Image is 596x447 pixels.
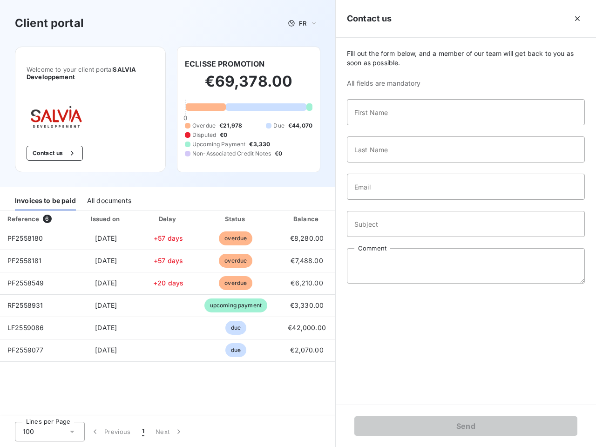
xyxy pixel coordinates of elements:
span: €7,488.00 [291,257,323,264]
span: [DATE] [95,324,117,332]
span: €8,280.00 [290,234,324,242]
input: placeholder [347,174,585,200]
span: due [225,343,246,357]
span: FR [299,20,306,27]
span: PF2558180 [7,234,43,242]
span: +20 days [153,279,183,287]
div: Invoices to be paid [15,191,76,210]
h6: ECLISSE PROMOTION [185,58,265,69]
div: All documents [87,191,131,210]
input: placeholder [347,136,585,163]
h2: €69,378.00 [185,72,312,100]
input: placeholder [347,99,585,125]
span: PF2558181 [7,257,41,264]
span: Due [273,122,284,130]
span: €2,070.00 [290,346,323,354]
span: +57 days [154,234,183,242]
span: €3,330.00 [290,301,324,309]
div: Delay [142,214,195,223]
span: PF2559077 [7,346,43,354]
button: 1 [136,422,150,441]
span: overdue [219,276,252,290]
span: [DATE] [95,257,117,264]
span: €0 [220,131,227,139]
span: Welcome to your client portal [27,66,154,81]
span: Disputed [192,131,216,139]
span: All fields are mandatory [347,79,585,88]
span: 1 [142,427,144,436]
span: [DATE] [95,346,117,354]
div: Issued on [74,214,138,223]
span: Upcoming Payment [192,140,245,149]
span: €44,070 [288,122,312,130]
span: SALVIA Developpement [27,66,136,81]
span: RF2558931 [7,301,43,309]
img: Company logo [27,103,86,131]
button: Send [354,416,577,436]
span: overdue [219,231,252,245]
span: 0 [183,114,187,122]
span: upcoming payment [204,298,267,312]
span: overdue [219,254,252,268]
span: €0 [275,149,282,158]
button: Next [150,422,189,441]
span: Overdue [192,122,216,130]
span: €3,330 [249,140,270,149]
span: €42,000.00 [288,324,326,332]
button: Contact us [27,146,83,161]
span: Non-Associated Credit Notes [192,149,271,158]
div: Status [199,214,273,223]
span: [DATE] [95,234,117,242]
span: PF2558549 [7,279,44,287]
span: €21,978 [219,122,242,130]
span: 100 [23,427,34,436]
span: 6 [43,215,51,223]
div: Reference [7,215,39,223]
span: [DATE] [95,279,117,287]
h3: Client portal [15,15,84,32]
span: €6,210.00 [291,279,323,287]
span: LF2559086 [7,324,44,332]
button: Previous [85,422,136,441]
span: +57 days [154,257,183,264]
div: Balance [277,214,337,223]
span: [DATE] [95,301,117,309]
span: due [225,321,246,335]
h5: Contact us [347,12,392,25]
input: placeholder [347,211,585,237]
span: Fill out the form below, and a member of our team will get back to you as soon as possible. [347,49,585,68]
